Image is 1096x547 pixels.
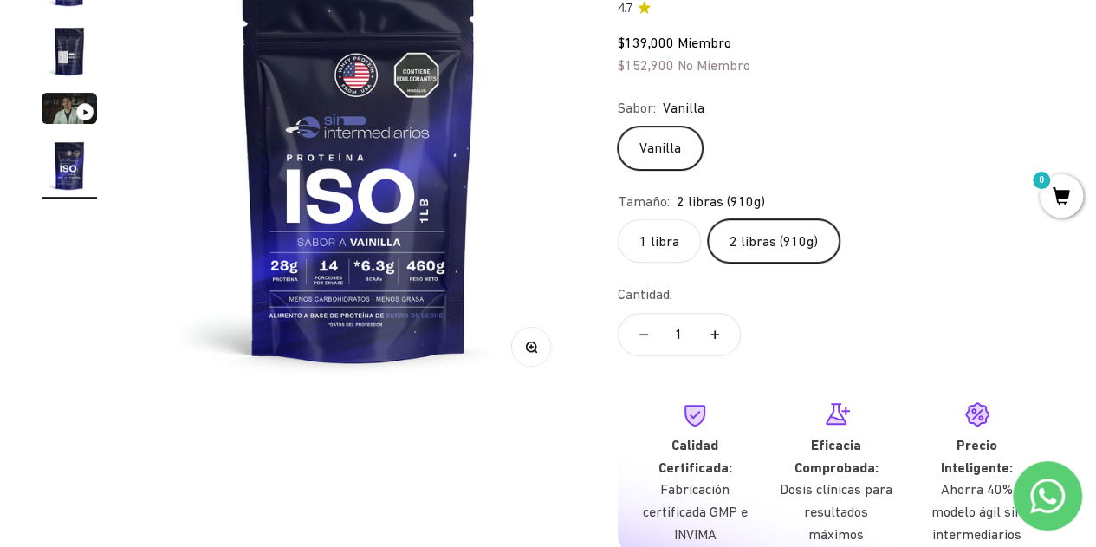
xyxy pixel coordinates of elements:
[663,97,704,120] span: Vanilla
[618,57,674,73] span: $152,900
[618,35,674,50] span: $139,000
[42,93,97,129] button: Ir al artículo 3
[618,191,670,213] legend: Tamaño:
[42,23,97,84] button: Ir al artículo 2
[42,23,97,79] img: Proteína Aislada ISO - Vainilla
[941,437,1013,476] strong: Precio Inteligente:
[618,97,656,120] legend: Sabor:
[779,479,892,545] p: Dosis clínicas para resultados máximos
[678,57,750,73] span: No Miembro
[678,35,731,50] span: Miembro
[677,191,765,213] span: 2 libras (910g)
[618,283,672,306] label: Cantidad:
[1040,188,1083,207] a: 0
[690,314,740,355] button: Aumentar cantidad
[658,437,731,476] strong: Calidad Certificada:
[794,437,878,476] strong: Eficacia Comprobada:
[42,138,97,199] button: Ir al artículo 4
[42,138,97,193] img: Proteína Aislada ISO - Vainilla
[1031,170,1052,191] mark: 0
[619,314,669,355] button: Reducir cantidad
[639,479,752,545] p: Fabricación certificada GMP e INVIMA
[920,479,1034,545] p: Ahorra 40% modelo ágil sin intermediarios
